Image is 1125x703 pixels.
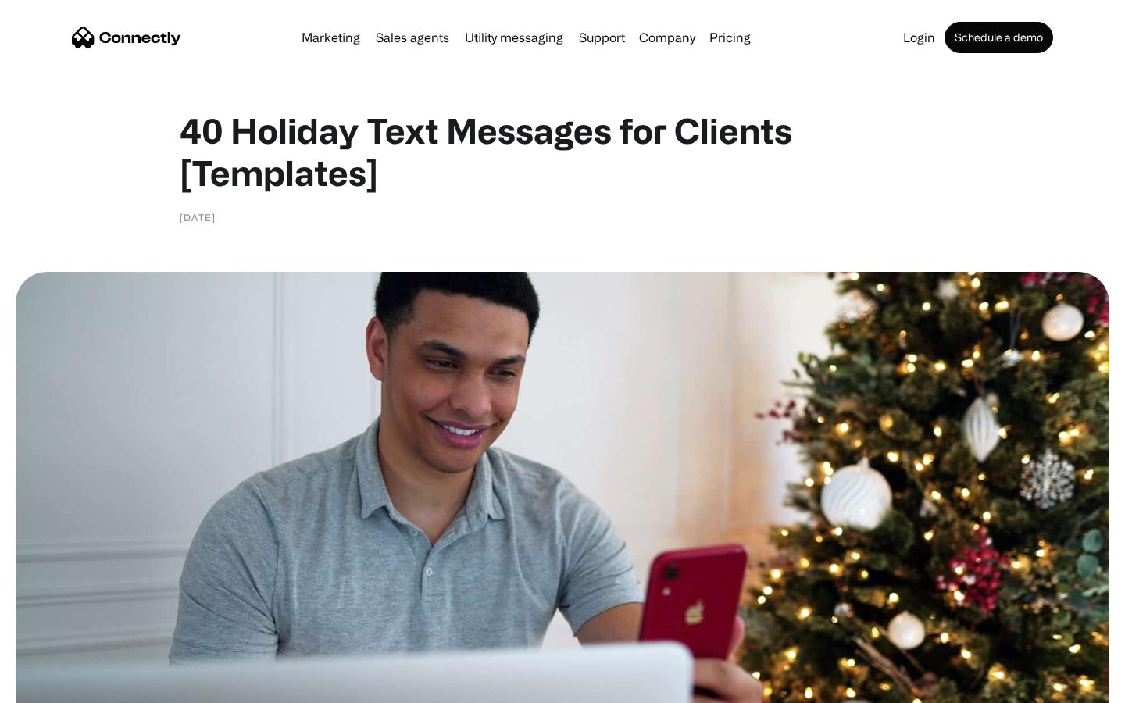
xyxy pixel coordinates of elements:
a: Utility messaging [459,31,570,44]
a: Support [573,31,631,44]
ul: Language list [31,676,94,698]
div: [DATE] [180,209,216,225]
div: Company [634,27,700,48]
h1: 40 Holiday Text Messages for Clients [Templates] [180,109,945,194]
a: Marketing [295,31,366,44]
a: Pricing [703,31,757,44]
a: Login [897,31,941,44]
a: Schedule a demo [945,22,1053,53]
aside: Language selected: English [16,676,94,698]
a: Sales agents [370,31,455,44]
a: home [72,26,181,49]
div: Company [639,27,695,48]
